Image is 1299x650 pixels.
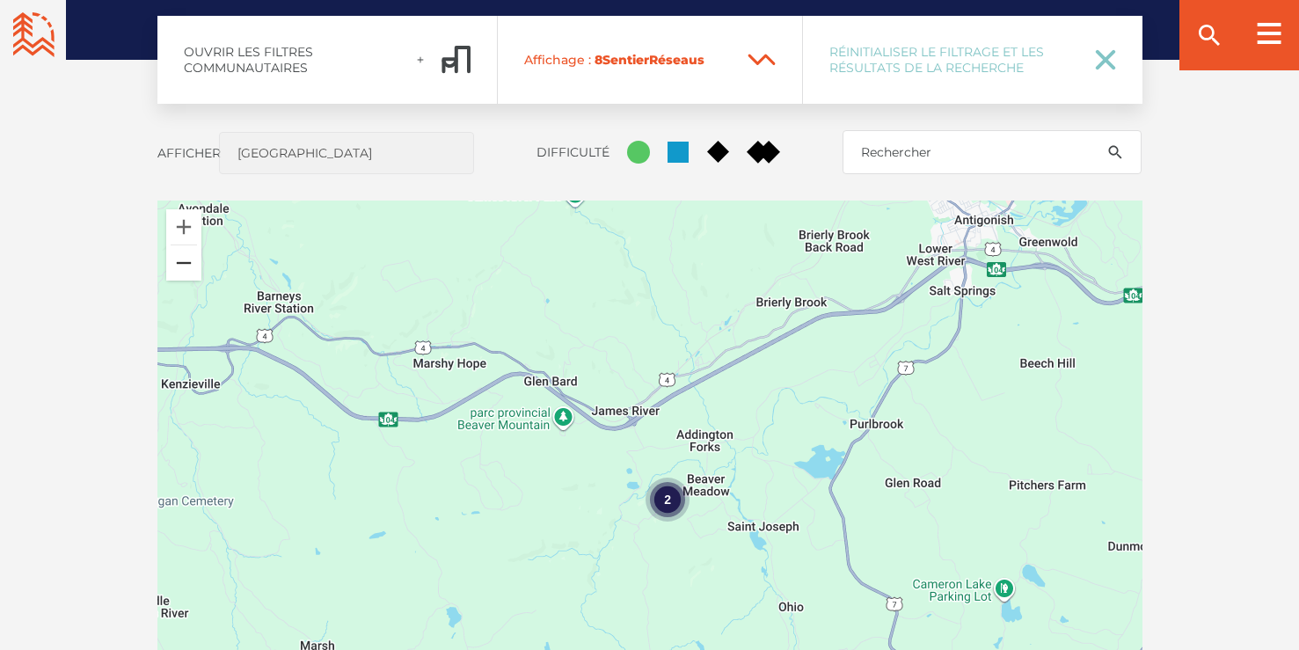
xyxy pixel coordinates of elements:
[536,144,609,160] label: Difficulté
[524,52,591,68] span: Affichage :
[166,245,201,281] button: Zoom arrière
[166,209,201,245] button: Zoom avant
[595,52,602,68] span: 8
[157,16,498,104] a: Ouvrir les filtres communautairesadd
[1106,143,1124,161] ion-icon: search
[649,52,697,68] span: Réseau
[697,52,704,68] span: s
[803,16,1142,104] a: Réinitialiser le filtrage et les résultats de la recherche
[184,44,413,76] span: Ouvrir les filtres communautaires
[524,52,732,68] span: Sentier
[843,130,1142,174] input: Rechercher
[1195,21,1223,49] ion-icon: search
[157,145,201,161] label: Afficher
[414,54,427,66] ion-icon: add
[1089,130,1142,174] button: search
[829,44,1072,76] span: Réinitialiser le filtrage et les résultats de la recherche
[646,478,690,522] div: 2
